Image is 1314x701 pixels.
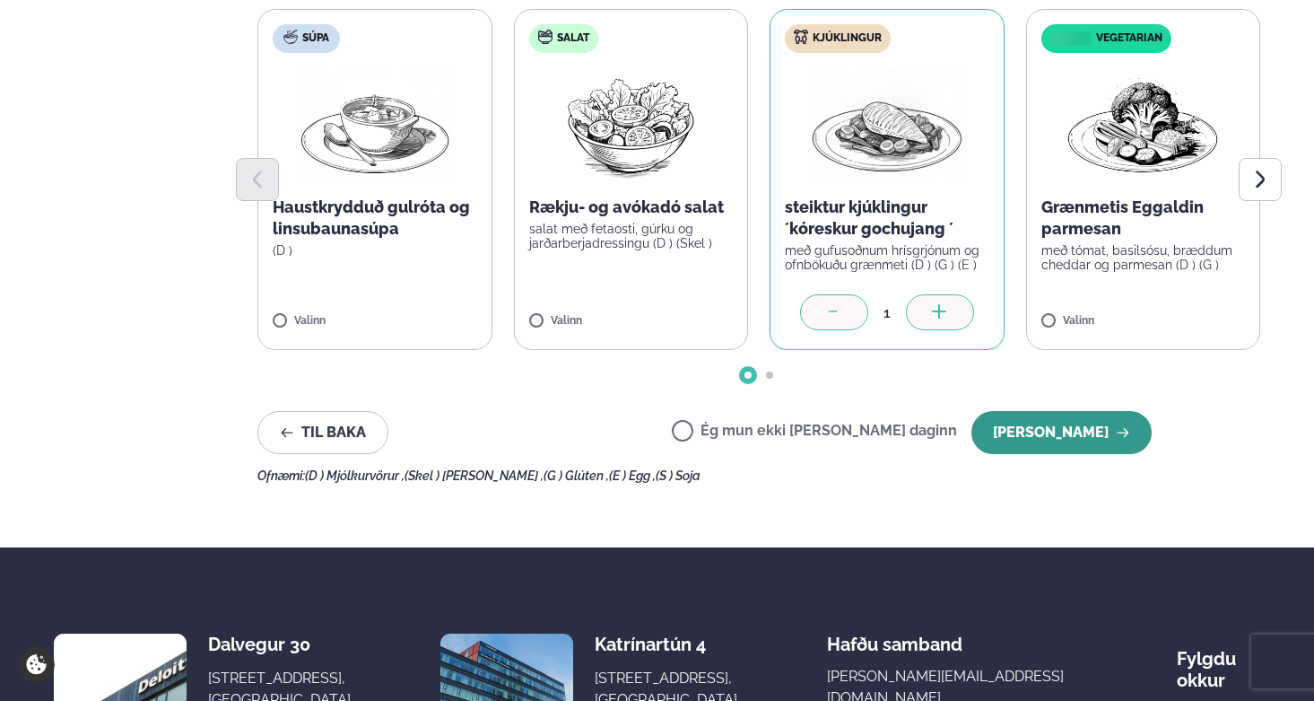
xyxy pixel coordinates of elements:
[405,469,544,483] span: (Skel ) [PERSON_NAME] ,
[273,197,477,240] p: Haustkrydduð gulróta og linsubaunasúpa
[538,30,553,44] img: salad.svg
[656,469,701,483] span: (S ) Soja
[1239,158,1282,201] button: Next slide
[283,30,298,44] img: soup.svg
[1064,67,1222,182] img: Vegan.png
[529,197,734,218] p: Rækju- og avókadó salat
[785,197,989,240] p: steiktur kjúklingur ´kóreskur gochujang ´
[609,469,656,483] span: (E ) Egg ,
[794,30,808,44] img: chicken.svg
[236,158,279,201] button: Previous slide
[595,634,737,655] div: Katrínartún 4
[1041,243,1246,272] p: með tómat, basilsósu, bræddum cheddar og parmesan (D ) (G )
[785,243,989,272] p: með gufusoðnum hrísgrjónum og ofnbökuðu grænmeti (D ) (G ) (E )
[808,67,966,182] img: Chicken-breast.png
[296,67,454,182] img: Soup.png
[552,67,710,182] img: Salad.png
[273,243,477,258] p: (D )
[744,372,752,379] span: Go to slide 1
[868,302,906,323] div: 1
[971,411,1152,454] button: [PERSON_NAME]
[544,469,609,483] span: (G ) Glúten ,
[305,469,405,483] span: (D ) Mjólkurvörur ,
[766,372,773,379] span: Go to slide 2
[557,31,589,46] span: Salat
[1177,634,1260,691] div: Fylgdu okkur
[1096,31,1162,46] span: Vegetarian
[208,634,351,655] div: Dalvegur 30
[813,31,882,46] span: Kjúklingur
[257,469,1260,483] div: Ofnæmi:
[827,619,962,655] span: Hafðu samband
[257,411,388,454] button: Til baka
[529,222,734,250] p: salat með fetaosti, gúrku og jarðarberjadressingu (D ) (Skel )
[18,646,55,683] a: Cookie settings
[1041,197,1246,240] p: Grænmetis Eggaldin parmesan
[302,31,329,46] span: Súpa
[1046,31,1095,48] img: icon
